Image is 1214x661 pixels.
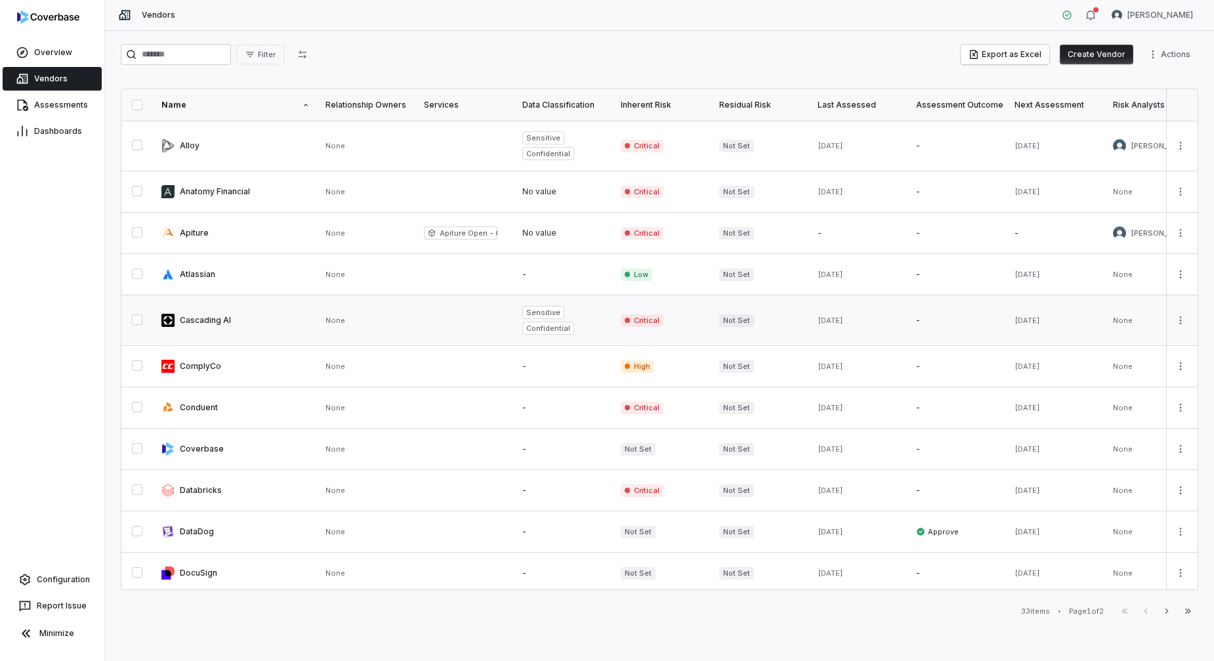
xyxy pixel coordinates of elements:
[1113,226,1126,240] img: Gerald Pe avatar
[1170,356,1191,376] button: More actions
[908,171,1007,213] td: -
[908,295,1007,346] td: -
[522,100,605,110] div: Data Classification
[1015,270,1040,279] span: [DATE]
[1069,607,1104,616] div: Page 1 of 2
[1015,403,1040,412] span: [DATE]
[514,429,613,470] td: -
[719,140,754,152] span: Not Set
[514,511,613,553] td: -
[34,47,72,58] span: Overview
[719,227,754,240] span: Not Set
[818,444,843,454] span: [DATE]
[514,387,613,429] td: -
[908,470,1007,511] td: -
[1058,607,1061,616] div: •
[424,100,507,110] div: Services
[719,526,754,538] span: Not Set
[916,100,999,110] div: Assessment Outcome
[810,213,908,254] td: -
[39,628,74,639] span: Minimize
[526,323,570,333] span: Confidential
[818,403,843,412] span: [DATE]
[325,100,408,110] div: Relationship Owners
[621,140,663,152] span: Critical
[908,213,1007,254] td: -
[621,100,703,110] div: Inherent Risk
[908,121,1007,171] td: -
[236,45,284,64] button: Filter
[621,186,663,198] span: Critical
[719,100,802,110] div: Residual Risk
[908,387,1007,429] td: -
[1015,527,1040,536] span: [DATE]
[34,126,82,137] span: Dashboards
[1015,187,1040,196] span: [DATE]
[1015,444,1040,454] span: [DATE]
[1112,10,1122,20] img: Gerald Pe avatar
[818,486,843,495] span: [DATE]
[1131,141,1192,151] span: [PERSON_NAME]
[719,186,754,198] span: Not Set
[621,402,663,414] span: Critical
[621,526,656,538] span: Not Set
[1170,136,1191,156] button: More actions
[5,620,99,647] button: Minimize
[719,268,754,281] span: Not Set
[908,254,1007,295] td: -
[621,567,656,580] span: Not Set
[3,41,102,64] a: Overview
[908,346,1007,387] td: -
[621,443,656,456] span: Not Set
[621,227,663,240] span: Critical
[961,45,1049,64] button: Export as Excel
[621,360,654,373] span: High
[1015,568,1040,578] span: [DATE]
[1015,486,1040,495] span: [DATE]
[142,10,175,20] span: Vendors
[522,186,556,197] span: No value
[1170,265,1191,284] button: More actions
[1021,607,1050,616] div: 33 items
[1170,439,1191,459] button: More actions
[818,316,843,325] span: [DATE]
[621,314,663,327] span: Critical
[37,601,87,611] span: Report Issue
[3,67,102,91] a: Vendors
[424,226,497,240] span: Apiture Open - Online Banking Product
[1170,398,1191,417] button: More actions
[1170,223,1191,243] button: More actions
[526,307,560,318] span: Sensitive
[526,133,560,143] span: Sensitive
[34,74,68,84] span: Vendors
[818,527,843,536] span: [DATE]
[3,93,102,117] a: Assessments
[621,268,652,281] span: Low
[1113,100,1196,110] div: Risk Analysts
[5,594,99,618] button: Report Issue
[514,553,613,594] td: -
[1170,310,1191,330] button: More actions
[1060,45,1133,64] button: Create Vendor
[818,362,843,371] span: [DATE]
[719,402,754,414] span: Not Set
[1170,480,1191,500] button: More actions
[514,470,613,511] td: -
[1015,362,1040,371] span: [DATE]
[1007,213,1105,254] td: -
[1131,228,1192,238] span: [PERSON_NAME]
[3,119,102,143] a: Dashboards
[5,568,99,591] a: Configuration
[908,553,1007,594] td: -
[818,100,900,110] div: Last Assessed
[1015,316,1040,325] span: [DATE]
[719,360,754,373] span: Not Set
[1015,100,1097,110] div: Next Assessment
[719,314,754,327] span: Not Set
[1127,10,1193,20] span: [PERSON_NAME]
[719,443,754,456] span: Not Set
[818,187,843,196] span: [DATE]
[514,346,613,387] td: -
[1113,139,1126,152] img: Gerald Pe avatar
[621,484,663,497] span: Critical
